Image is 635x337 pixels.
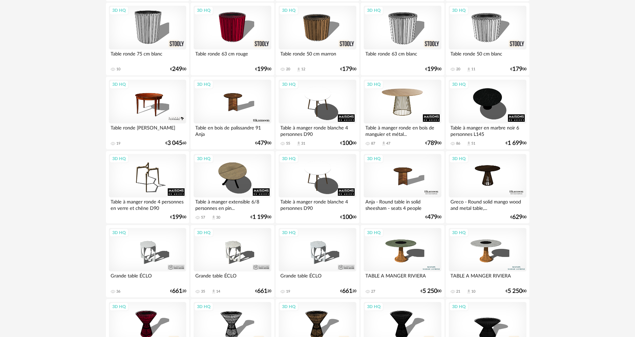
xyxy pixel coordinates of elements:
[109,123,186,137] div: Table ronde [PERSON_NAME]
[109,6,129,15] div: 3D HQ
[194,228,213,237] div: 3D HQ
[191,225,274,298] a: 3D HQ Grande table ÉCLO 35 Download icon 14 €66120
[257,289,267,294] span: 661
[342,141,352,146] span: 100
[512,215,522,220] span: 629
[191,77,274,149] a: 3D HQ Table en bois de palissandre 91 Anja €47900
[279,6,299,15] div: 3D HQ
[194,302,213,311] div: 3D HQ
[364,302,384,311] div: 3D HQ
[371,289,375,294] div: 27
[170,215,186,220] div: € 00
[116,289,120,294] div: 36
[427,141,437,146] span: 789
[279,49,356,63] div: Table ronde 50 cm marron
[425,215,441,220] div: € 00
[201,289,205,294] div: 35
[361,77,444,149] a: 3D HQ Table à manger ronde en bois de manguier et métal... 87 Download icon 47 €78900
[449,6,469,15] div: 3D HQ
[340,141,356,146] div: € 00
[279,302,299,311] div: 3D HQ
[276,3,359,75] a: 3D HQ Table ronde 50 cm marron 20 Download icon 12 €17900
[257,141,267,146] span: 479
[276,225,359,298] a: 3D HQ Grande table ÉCLO 19 €66120
[466,141,471,146] span: Download icon
[425,67,441,72] div: € 00
[381,141,386,146] span: Download icon
[423,289,437,294] span: 5 250
[386,141,390,146] div: 47
[449,123,526,137] div: Table à manger en marbre noir 6 personnes L145
[456,289,460,294] div: 21
[508,289,522,294] span: 5 250
[194,49,271,63] div: Table ronde 63 cm rouge
[449,49,526,63] div: Table ronde 50 cm blanc
[194,154,213,163] div: 3D HQ
[427,67,437,72] span: 199
[342,215,352,220] span: 100
[194,80,213,89] div: 3D HQ
[510,215,526,220] div: € 00
[364,6,384,15] div: 3D HQ
[361,225,444,298] a: 3D HQ TABLE A MANGER RIVIERA 27 €5 25000
[449,80,469,89] div: 3D HQ
[471,67,475,72] div: 11
[446,225,529,298] a: 3D HQ TABLE A MANGER RIVIERA 21 Download icon 10 €5 25000
[216,215,220,220] div: 30
[276,151,359,224] a: 3D HQ Table à manger ronde blanche 4 personnes D90 €10000
[279,271,356,285] div: Grande table ÉCLO
[116,67,120,72] div: 10
[106,151,189,224] a: 3D HQ Table à manger ronde 4 personnes en verre et chêne D90 €19900
[106,3,189,75] a: 3D HQ Table ronde 75 cm blanc 10 €24900
[194,123,271,137] div: Table en bois de palissandre 91 Anja
[364,49,441,63] div: Table ronde 63 cm blanc
[512,67,522,72] span: 179
[340,215,356,220] div: € 00
[508,141,522,146] span: 1 699
[446,3,529,75] a: 3D HQ Table ronde 50 cm blanc 20 Download icon 11 €17900
[364,80,384,89] div: 3D HQ
[255,141,271,146] div: € 00
[191,151,274,224] a: 3D HQ Table à manger extensible 6/8 personnes en pin... 57 Download icon 30 €1 19900
[109,49,186,63] div: Table ronde 75 cm blanc
[286,141,290,146] div: 55
[456,67,460,72] div: 20
[342,67,352,72] span: 179
[279,123,356,137] div: Table à manger ronde blanche 4 personnes D90
[276,77,359,149] a: 3D HQ Table à manger ronde blanche 4 personnes D90 55 Download icon 31 €10000
[116,141,120,146] div: 19
[257,67,267,72] span: 199
[167,141,182,146] span: 3 045
[286,67,290,72] div: 20
[255,67,271,72] div: € 00
[364,197,441,211] div: Anja - Round table in solid sheesham - seats 4 people
[106,77,189,149] a: 3D HQ Table ronde [PERSON_NAME] 19 €3 04560
[109,271,186,285] div: Grande table ÉCLO
[170,289,186,294] div: € 20
[216,289,220,294] div: 14
[109,302,129,311] div: 3D HQ
[342,289,352,294] span: 661
[172,289,182,294] span: 661
[165,141,186,146] div: € 60
[364,123,441,137] div: Table à manger ronde en bois de manguier et métal...
[456,141,460,146] div: 86
[301,67,305,72] div: 12
[194,6,213,15] div: 3D HQ
[449,197,526,211] div: Greco - Round solid mango wood and metal table,...
[250,215,271,220] div: € 00
[172,215,182,220] span: 199
[279,228,299,237] div: 3D HQ
[471,289,475,294] div: 10
[296,141,301,146] span: Download icon
[211,289,216,294] span: Download icon
[425,141,441,146] div: € 00
[191,3,274,75] a: 3D HQ Table ronde 63 cm rouge €19900
[301,141,305,146] div: 31
[340,289,356,294] div: € 20
[510,67,526,72] div: € 00
[371,141,375,146] div: 87
[364,228,384,237] div: 3D HQ
[449,228,469,237] div: 3D HQ
[194,271,271,285] div: Grande table ÉCLO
